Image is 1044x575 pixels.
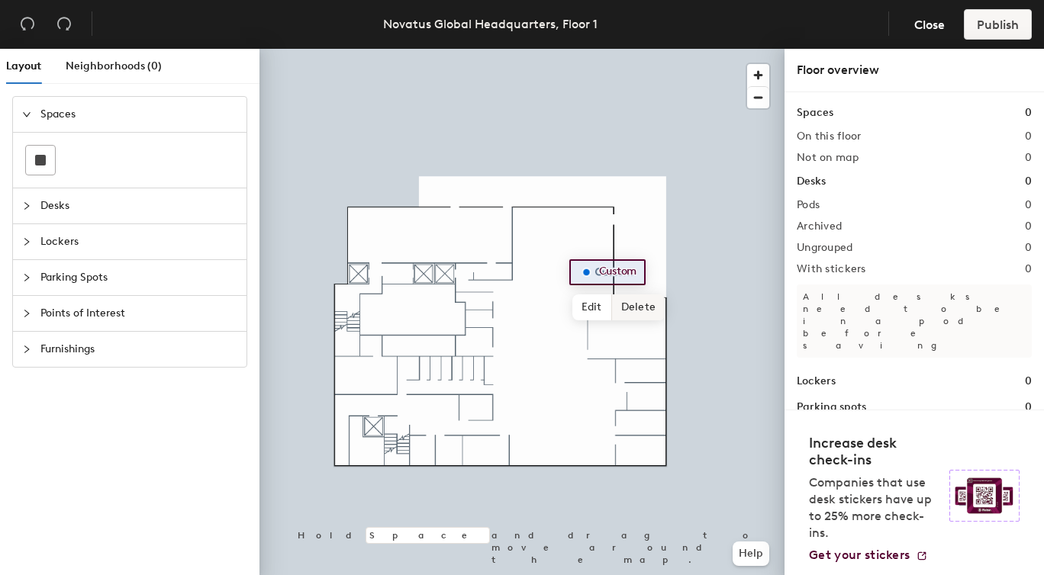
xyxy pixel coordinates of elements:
[914,18,945,32] span: Close
[797,173,826,190] h1: Desks
[964,9,1032,40] button: Publish
[572,294,612,320] span: Edit
[1025,373,1032,390] h1: 0
[22,345,31,354] span: collapsed
[40,188,237,223] span: Desks
[1025,130,1032,143] h2: 0
[1025,104,1032,121] h1: 0
[12,9,43,40] button: Undo (⌘ + Z)
[40,260,237,295] span: Parking Spots
[1025,220,1032,233] h2: 0
[949,470,1020,522] img: Sticker logo
[809,435,940,468] h4: Increase desk check-ins
[49,9,79,40] button: Redo (⌘ + ⇧ + Z)
[6,59,41,72] span: Layout
[612,294,665,320] span: Delete
[797,152,859,164] h2: Not on map
[40,332,237,367] span: Furnishings
[1025,242,1032,254] h2: 0
[797,242,853,254] h2: Ungrouped
[809,548,910,562] span: Get your stickers
[1025,199,1032,211] h2: 0
[797,130,862,143] h2: On this floor
[809,474,940,541] p: Companies that use desk stickers have up to 25% more check-ins.
[901,9,958,40] button: Close
[22,273,31,282] span: collapsed
[1025,399,1032,416] h1: 0
[797,199,820,211] h2: Pods
[66,59,162,72] span: Neighborhoods (0)
[797,284,1032,358] p: All desks need to be in a pod before saving
[797,373,836,390] h1: Lockers
[40,224,237,259] span: Lockers
[1025,152,1032,164] h2: 0
[1025,173,1032,190] h1: 0
[22,309,31,318] span: collapsed
[797,220,842,233] h2: Archived
[797,104,833,121] h1: Spaces
[809,548,928,563] a: Get your stickers
[1025,263,1032,275] h2: 0
[733,541,769,566] button: Help
[797,263,866,275] h2: With stickers
[22,110,31,119] span: expanded
[40,97,237,132] span: Spaces
[797,61,1032,79] div: Floor overview
[22,201,31,210] span: collapsed
[797,399,866,416] h1: Parking spots
[40,296,237,331] span: Points of Interest
[22,237,31,246] span: collapsed
[383,14,598,34] div: Novatus Global Headquarters, Floor 1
